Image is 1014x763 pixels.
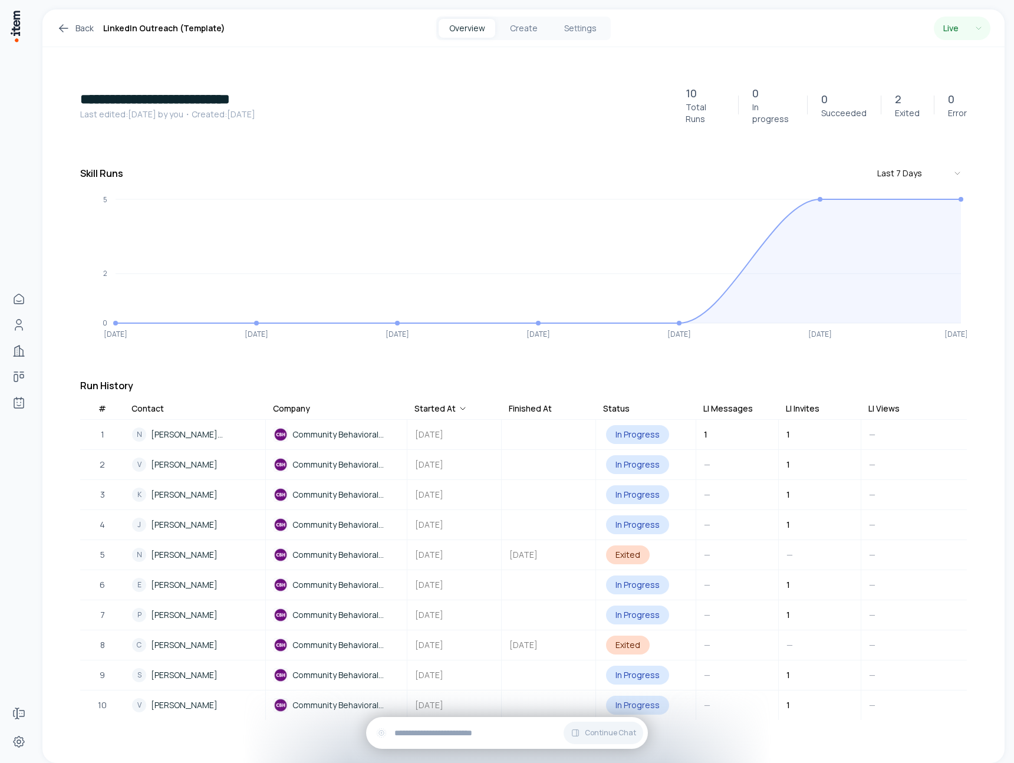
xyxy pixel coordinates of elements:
span: 1 [786,489,790,500]
span: 1 [786,459,790,470]
span: 1 [786,579,790,590]
button: Create [495,19,552,38]
span: 5 [100,548,105,561]
div: LI Messages [703,403,753,415]
span: Community Behavioral Health [292,458,399,471]
span: [PERSON_NAME] [151,669,218,682]
span: 1 [786,669,790,680]
div: Exited [606,545,650,564]
a: Community Behavioral HealthCommunity Behavioral Health [266,631,406,659]
a: K[PERSON_NAME] [125,481,265,509]
span: — [704,459,710,470]
div: Finished At [509,403,552,415]
span: [PERSON_NAME] [151,609,218,621]
p: Exited [895,107,920,119]
tspan: 5 [103,195,107,205]
span: [PERSON_NAME] [151,578,218,591]
div: Continue Chat [366,717,648,749]
span: — [704,639,710,650]
p: Error [948,107,967,119]
a: Community Behavioral HealthCommunity Behavioral Health [266,661,406,689]
button: Last 7 Days [873,163,967,184]
span: 2 [100,458,105,471]
a: N[PERSON_NAME] [PERSON_NAME] [125,420,265,449]
a: Community Behavioral HealthCommunity Behavioral Health [266,601,406,629]
a: Community Behavioral HealthCommunity Behavioral Health [266,450,406,479]
p: 0 [752,85,759,101]
div: Contact [131,403,164,415]
div: S [132,668,146,682]
span: 7 [100,609,105,621]
a: C[PERSON_NAME] [125,631,265,659]
div: E [132,578,146,592]
div: In Progress [606,666,669,685]
img: Community Behavioral Health [274,668,288,682]
span: Continue Chat [585,728,636,738]
div: Status [603,403,630,415]
div: K [132,488,146,502]
h3: Skill Runs [80,166,123,180]
span: — [704,609,710,620]
a: Community Behavioral HealthCommunity Behavioral Health [266,511,406,539]
a: N[PERSON_NAME] [125,541,265,569]
span: — [869,669,875,680]
a: P[PERSON_NAME] [125,601,265,629]
span: [PERSON_NAME] [151,488,218,501]
h3: Run History [80,379,967,393]
tspan: [DATE] [526,329,550,339]
a: Forms [7,702,31,725]
img: Community Behavioral Health [274,578,288,592]
button: Overview [439,19,495,38]
span: 1 [704,429,707,440]
a: V[PERSON_NAME] [125,450,265,479]
span: Community Behavioral Health [292,639,399,652]
div: N [132,427,146,442]
p: 10 [686,85,697,101]
span: — [869,519,875,530]
img: Community Behavioral Health [274,427,288,442]
span: — [704,579,710,590]
a: Settings [7,730,31,754]
div: N [132,548,146,562]
img: Community Behavioral Health [274,518,288,532]
tspan: 2 [103,268,107,278]
span: — [786,639,793,650]
div: # [98,403,106,415]
span: [PERSON_NAME] [151,639,218,652]
div: J [132,518,146,532]
div: Started At [414,403,468,415]
p: Succeeded [821,107,867,119]
div: LI Views [868,403,900,415]
a: Deals [7,365,31,389]
span: 1 [101,428,104,441]
div: Exited [606,636,650,655]
img: Community Behavioral Health [274,488,288,502]
a: People [7,313,31,337]
span: — [869,639,875,650]
p: 2 [895,91,901,107]
span: — [869,549,875,560]
span: Community Behavioral Health [292,669,399,682]
a: Community Behavioral HealthCommunity Behavioral Health [266,541,406,569]
a: S[PERSON_NAME] [125,661,265,689]
img: Community Behavioral Health [274,548,288,562]
span: [PERSON_NAME] [PERSON_NAME] [151,428,258,441]
p: Total Runs [686,101,724,125]
span: 9 [100,669,105,682]
span: Community Behavioral Health [292,548,399,561]
span: 1 [786,609,790,620]
tspan: [DATE] [386,329,409,339]
img: Community Behavioral Health [274,638,288,652]
h1: LinkedIn Outreach (Template) [103,21,225,35]
p: 0 [821,91,828,107]
span: 10 [98,699,107,712]
div: C [132,638,146,652]
a: V[PERSON_NAME] [125,691,265,719]
div: V [132,458,146,472]
a: Community Behavioral HealthCommunity Behavioral Health [266,571,406,599]
span: 8 [100,639,105,652]
a: Community Behavioral HealthCommunity Behavioral Health [266,481,406,509]
span: [PERSON_NAME] [151,458,218,471]
span: Community Behavioral Health [292,488,399,501]
img: Item Brain Logo [9,9,21,43]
